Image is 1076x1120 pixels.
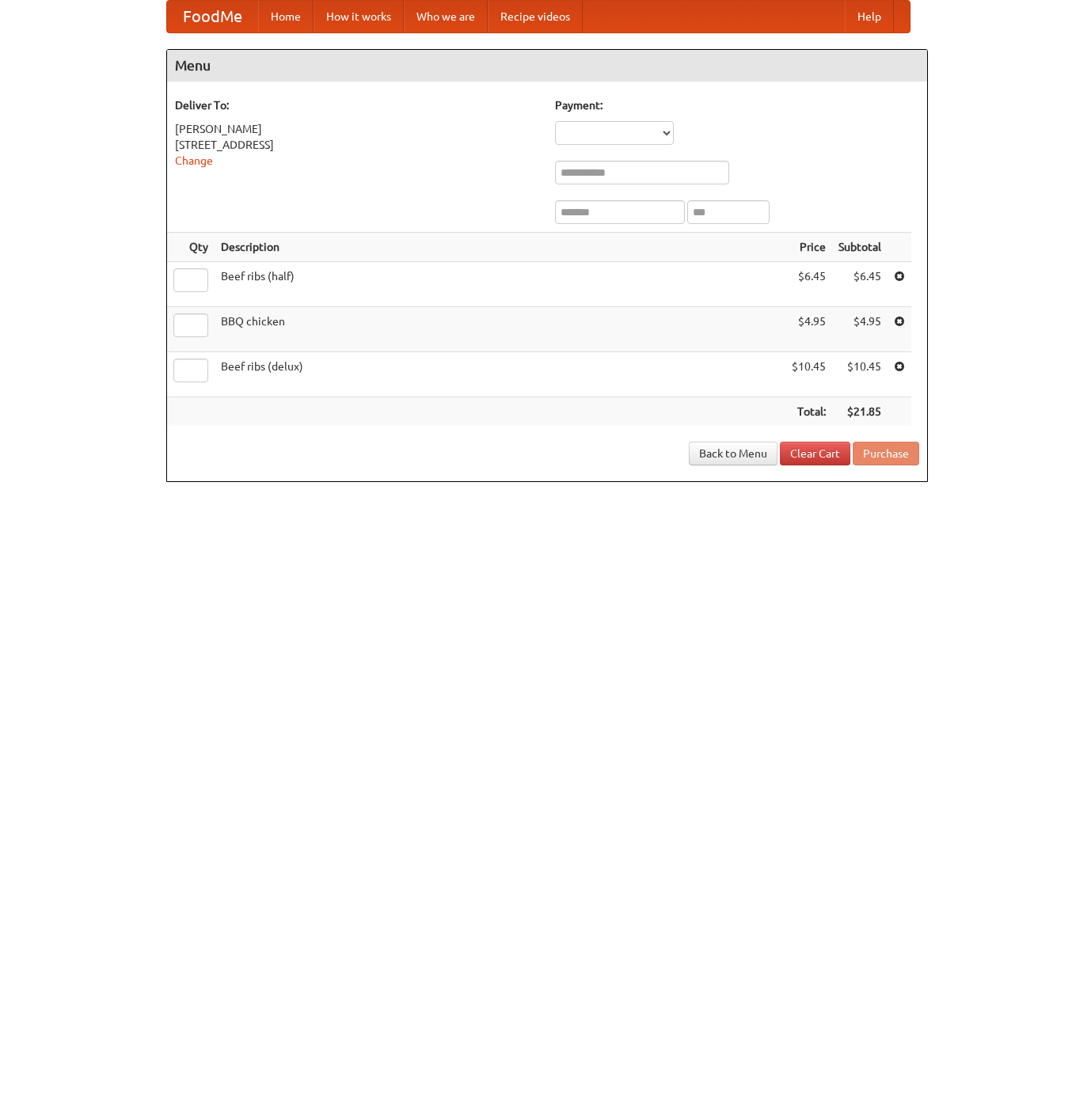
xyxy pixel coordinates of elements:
[832,233,888,262] th: Subtotal
[785,233,832,262] th: Price
[853,442,919,465] button: Purchase
[314,1,404,32] a: How it works
[689,442,778,465] a: Back to Menu
[258,1,314,32] a: Home
[785,352,832,397] td: $10.45
[785,262,832,307] td: $6.45
[832,397,888,427] th: $21.85
[215,233,785,262] th: Description
[780,442,850,465] a: Clear Cart
[175,121,539,137] div: [PERSON_NAME]
[167,1,258,32] a: FoodMe
[175,154,213,167] a: Change
[832,352,888,397] td: $10.45
[555,97,919,113] h5: Payment:
[845,1,894,32] a: Help
[488,1,583,32] a: Recipe videos
[404,1,488,32] a: Who we are
[832,262,888,307] td: $6.45
[167,50,927,82] h4: Menu
[215,262,785,307] td: Beef ribs (half)
[785,397,832,427] th: Total:
[175,137,539,153] div: [STREET_ADDRESS]
[215,352,785,397] td: Beef ribs (delux)
[785,307,832,352] td: $4.95
[832,307,888,352] td: $4.95
[167,233,215,262] th: Qty
[175,97,539,113] h5: Deliver To:
[215,307,785,352] td: BBQ chicken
